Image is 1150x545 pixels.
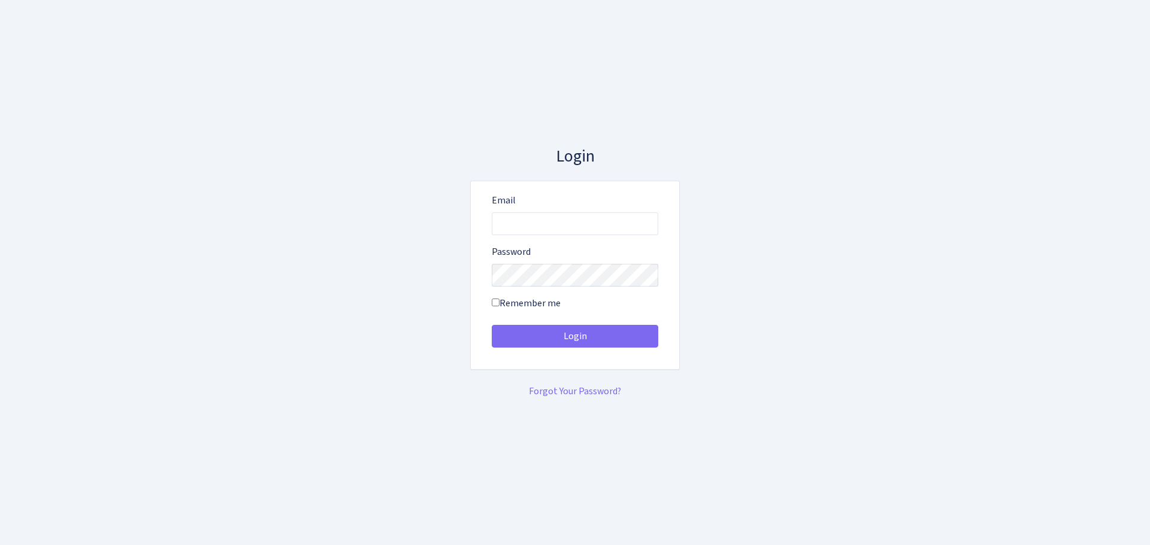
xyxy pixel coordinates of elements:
h3: Login [470,147,680,167]
input: Remember me [492,299,500,306]
a: Forgot Your Password? [529,385,621,398]
label: Email [492,193,516,208]
label: Remember me [492,296,561,310]
label: Password [492,245,531,259]
button: Login [492,325,658,348]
